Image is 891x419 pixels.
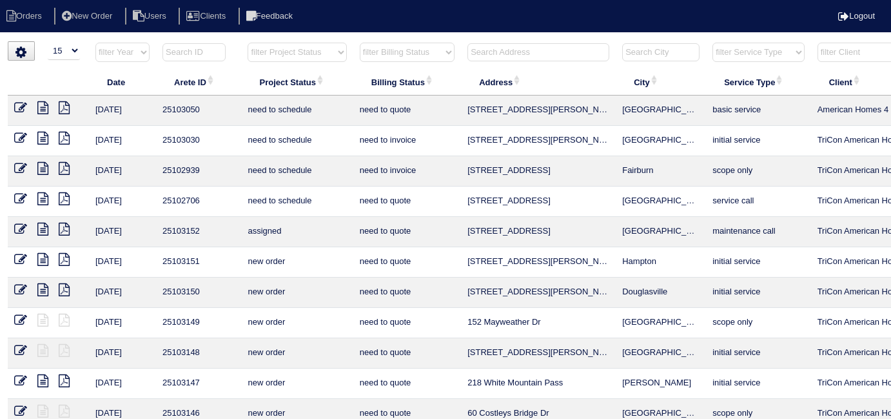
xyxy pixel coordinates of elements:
[89,217,156,247] td: [DATE]
[241,278,353,308] td: new order
[89,338,156,369] td: [DATE]
[706,369,810,399] td: initial service
[156,217,241,247] td: 25103152
[241,187,353,217] td: need to schedule
[706,217,810,247] td: maintenance call
[241,247,353,278] td: new order
[706,187,810,217] td: service call
[89,187,156,217] td: [DATE]
[461,187,616,217] td: [STREET_ADDRESS]
[162,43,226,61] input: Search ID
[241,156,353,187] td: need to schedule
[125,8,177,25] li: Users
[622,43,700,61] input: Search City
[616,247,706,278] td: Hampton
[706,247,810,278] td: initial service
[241,369,353,399] td: new order
[461,247,616,278] td: [STREET_ADDRESS][PERSON_NAME]
[241,308,353,338] td: new order
[706,96,810,126] td: basic service
[616,308,706,338] td: [GEOGRAPHIC_DATA]
[706,126,810,156] td: initial service
[353,68,461,96] th: Billing Status: activate to sort column ascending
[461,126,616,156] td: [STREET_ADDRESS][PERSON_NAME]
[706,278,810,308] td: initial service
[239,8,303,25] li: Feedback
[616,338,706,369] td: [GEOGRAPHIC_DATA]
[461,308,616,338] td: 152 Mayweather Dr
[54,11,122,21] a: New Order
[461,156,616,187] td: [STREET_ADDRESS]
[461,369,616,399] td: 218 White Mountain Pass
[241,96,353,126] td: need to schedule
[706,308,810,338] td: scope only
[156,308,241,338] td: 25103149
[461,96,616,126] td: [STREET_ADDRESS][PERSON_NAME]
[156,68,241,96] th: Arete ID: activate to sort column ascending
[156,338,241,369] td: 25103148
[89,369,156,399] td: [DATE]
[89,68,156,96] th: Date
[125,11,177,21] a: Users
[706,338,810,369] td: initial service
[616,369,706,399] td: [PERSON_NAME]
[241,217,353,247] td: assigned
[156,369,241,399] td: 25103147
[353,126,461,156] td: need to invoice
[467,43,609,61] input: Search Address
[179,8,236,25] li: Clients
[89,308,156,338] td: [DATE]
[616,156,706,187] td: Fairburn
[89,278,156,308] td: [DATE]
[353,217,461,247] td: need to quote
[241,68,353,96] th: Project Status: activate to sort column ascending
[156,247,241,278] td: 25103151
[89,247,156,278] td: [DATE]
[461,217,616,247] td: [STREET_ADDRESS]
[54,8,122,25] li: New Order
[616,278,706,308] td: Douglasville
[353,338,461,369] td: need to quote
[353,278,461,308] td: need to quote
[156,187,241,217] td: 25102706
[241,126,353,156] td: need to schedule
[89,96,156,126] td: [DATE]
[353,308,461,338] td: need to quote
[156,278,241,308] td: 25103150
[156,156,241,187] td: 25102939
[616,96,706,126] td: [GEOGRAPHIC_DATA]
[89,156,156,187] td: [DATE]
[353,247,461,278] td: need to quote
[353,369,461,399] td: need to quote
[353,96,461,126] td: need to quote
[461,338,616,369] td: [STREET_ADDRESS][PERSON_NAME]
[241,338,353,369] td: new order
[179,11,236,21] a: Clients
[616,187,706,217] td: [GEOGRAPHIC_DATA]
[353,187,461,217] td: need to quote
[616,68,706,96] th: City: activate to sort column ascending
[616,126,706,156] td: [GEOGRAPHIC_DATA]
[461,68,616,96] th: Address: activate to sort column ascending
[461,278,616,308] td: [STREET_ADDRESS][PERSON_NAME]
[838,11,875,21] a: Logout
[706,68,810,96] th: Service Type: activate to sort column ascending
[616,217,706,247] td: [GEOGRAPHIC_DATA]
[706,156,810,187] td: scope only
[156,96,241,126] td: 25103050
[353,156,461,187] td: need to invoice
[156,126,241,156] td: 25103030
[89,126,156,156] td: [DATE]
